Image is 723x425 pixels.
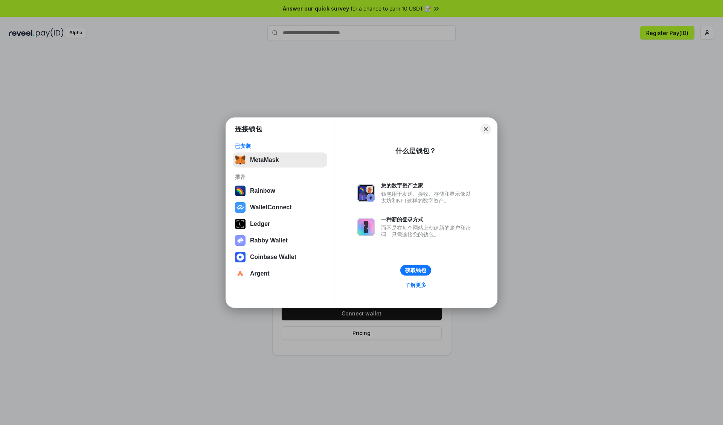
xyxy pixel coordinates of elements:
[381,224,474,238] div: 而不是在每个网站上创建新的账户和密码，只需连接您的钱包。
[401,280,431,290] a: 了解更多
[235,268,246,279] img: svg+xml,%3Csvg%20width%3D%2228%22%20height%3D%2228%22%20viewBox%3D%220%200%2028%2028%22%20fill%3D...
[235,219,246,229] img: svg+xml,%3Csvg%20xmlns%3D%22http%3A%2F%2Fwww.w3.org%2F2000%2Fsvg%22%20width%3D%2228%22%20height%3...
[381,182,474,189] div: 您的数字资产之家
[235,252,246,262] img: svg+xml,%3Csvg%20width%3D%2228%22%20height%3D%2228%22%20viewBox%3D%220%200%2028%2028%22%20fill%3D...
[233,183,327,198] button: Rainbow
[381,190,474,204] div: 钱包用于发送、接收、存储和显示像以太坊和NFT这样的数字资产。
[250,187,275,194] div: Rainbow
[233,152,327,168] button: MetaMask
[235,174,325,180] div: 推荐
[235,125,262,134] h1: 连接钱包
[235,186,246,196] img: svg+xml,%3Csvg%20width%3D%22120%22%20height%3D%22120%22%20viewBox%3D%220%200%20120%20120%22%20fil...
[405,267,426,274] div: 获取钱包
[250,270,270,277] div: Argent
[235,155,246,165] img: svg+xml,%3Csvg%20fill%3D%22none%22%20height%3D%2233%22%20viewBox%3D%220%200%2035%2033%22%20width%...
[233,216,327,232] button: Ledger
[480,124,491,134] button: Close
[405,282,426,288] div: 了解更多
[357,184,375,202] img: svg+xml,%3Csvg%20xmlns%3D%22http%3A%2F%2Fwww.w3.org%2F2000%2Fsvg%22%20fill%3D%22none%22%20viewBox...
[381,216,474,223] div: 一种新的登录方式
[250,221,270,227] div: Ledger
[250,254,296,260] div: Coinbase Wallet
[235,202,246,213] img: svg+xml,%3Csvg%20width%3D%2228%22%20height%3D%2228%22%20viewBox%3D%220%200%2028%2028%22%20fill%3D...
[400,265,431,276] button: 获取钱包
[250,157,279,163] div: MetaMask
[395,146,436,155] div: 什么是钱包？
[235,143,325,149] div: 已安装
[250,237,288,244] div: Rabby Wallet
[357,218,375,236] img: svg+xml,%3Csvg%20xmlns%3D%22http%3A%2F%2Fwww.w3.org%2F2000%2Fsvg%22%20fill%3D%22none%22%20viewBox...
[233,200,327,215] button: WalletConnect
[233,266,327,281] button: Argent
[235,235,246,246] img: svg+xml,%3Csvg%20xmlns%3D%22http%3A%2F%2Fwww.w3.org%2F2000%2Fsvg%22%20fill%3D%22none%22%20viewBox...
[250,204,292,211] div: WalletConnect
[233,250,327,265] button: Coinbase Wallet
[233,233,327,248] button: Rabby Wallet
